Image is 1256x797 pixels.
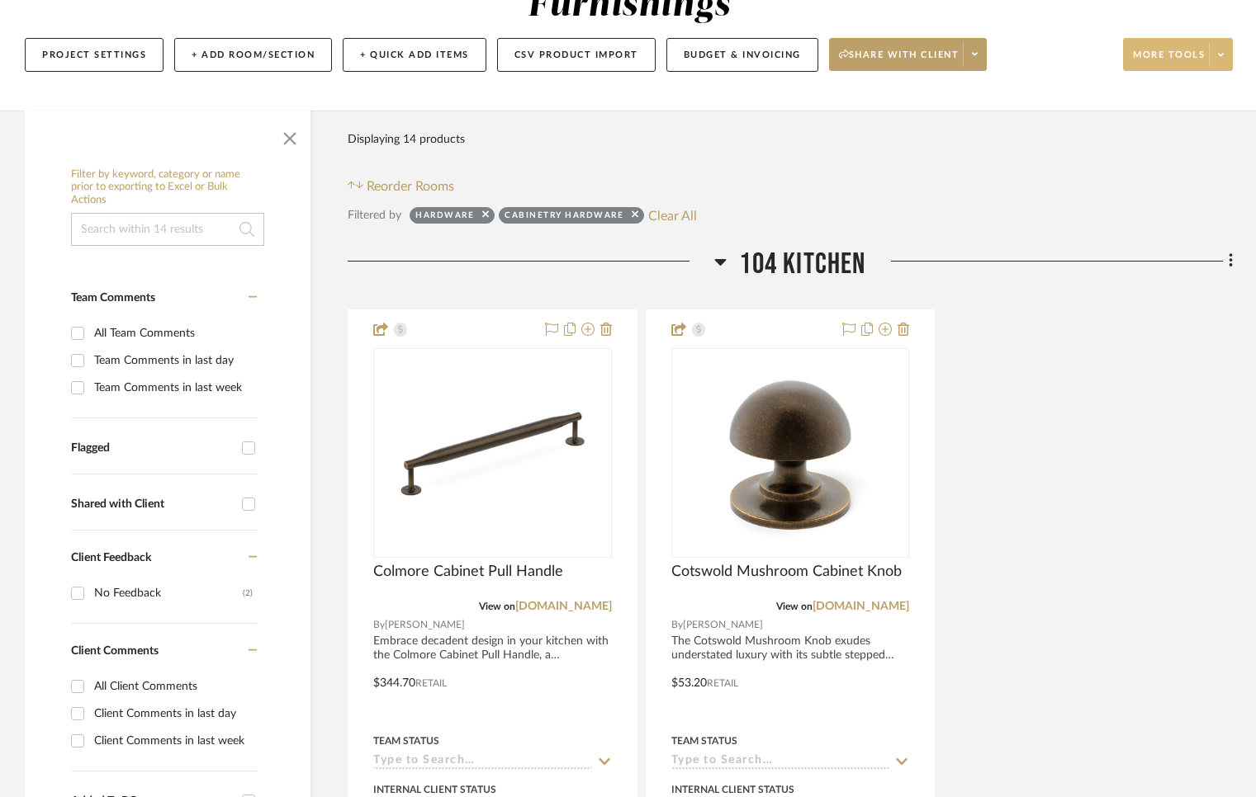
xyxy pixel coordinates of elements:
div: 0 [374,349,611,557]
div: Team Comments in last week [94,375,253,401]
div: Internal Client Status [671,782,794,797]
span: Colmore Cabinet Pull Handle [373,563,563,581]
span: Share with client [839,49,960,73]
span: Reorder Rooms [367,177,454,196]
button: Close [273,119,306,152]
span: Team Comments [71,292,155,304]
span: By [373,617,385,633]
span: [PERSON_NAME] [683,617,763,633]
button: Share with client [829,38,988,71]
input: Type to Search… [373,754,592,770]
button: Budget & Invoicing [666,38,818,72]
span: More tools [1133,49,1205,73]
div: Team Status [373,733,439,748]
span: Cotswold Mushroom Cabinet Knob [671,563,902,581]
span: View on [479,601,515,611]
button: Reorder Rooms [348,177,454,196]
div: Filtered by [348,206,401,224]
input: Search within 14 results [71,213,264,246]
div: Flagged [71,441,234,455]
span: 104 KITCHEN [739,247,865,282]
img: Colmore Cabinet Pull Handle [389,350,595,556]
div: Internal Client Status [373,782,496,797]
div: No Feedback [94,580,243,606]
span: Client Comments [71,645,159,657]
span: By [671,617,683,633]
div: All Client Comments [94,673,253,700]
div: Displaying 14 products [348,123,465,156]
button: CSV Product Import [497,38,656,72]
button: + Add Room/Section [174,38,332,72]
input: Type to Search… [671,754,890,770]
span: Client Feedback [71,552,151,564]
button: + Quick Add Items [343,38,486,72]
a: [DOMAIN_NAME] [813,601,909,612]
button: Clear All [648,205,697,226]
div: Shared with Client [71,498,234,512]
div: Client Comments in last week [94,728,253,754]
span: [PERSON_NAME] [385,617,465,633]
div: Team Status [671,733,737,748]
div: (2) [243,580,253,606]
span: View on [776,601,813,611]
a: [DOMAIN_NAME] [515,601,612,612]
img: Cotswold Mushroom Cabinet Knob [687,350,893,556]
div: Hardware [415,210,474,226]
button: More tools [1123,38,1233,71]
div: Cabinetry Hardware [505,210,623,226]
button: Project Settings [25,38,164,72]
div: Team Comments in last day [94,347,253,374]
div: Client Comments in last day [94,700,253,727]
div: All Team Comments [94,320,253,347]
h6: Filter by keyword, category or name prior to exporting to Excel or Bulk Actions [71,168,264,207]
